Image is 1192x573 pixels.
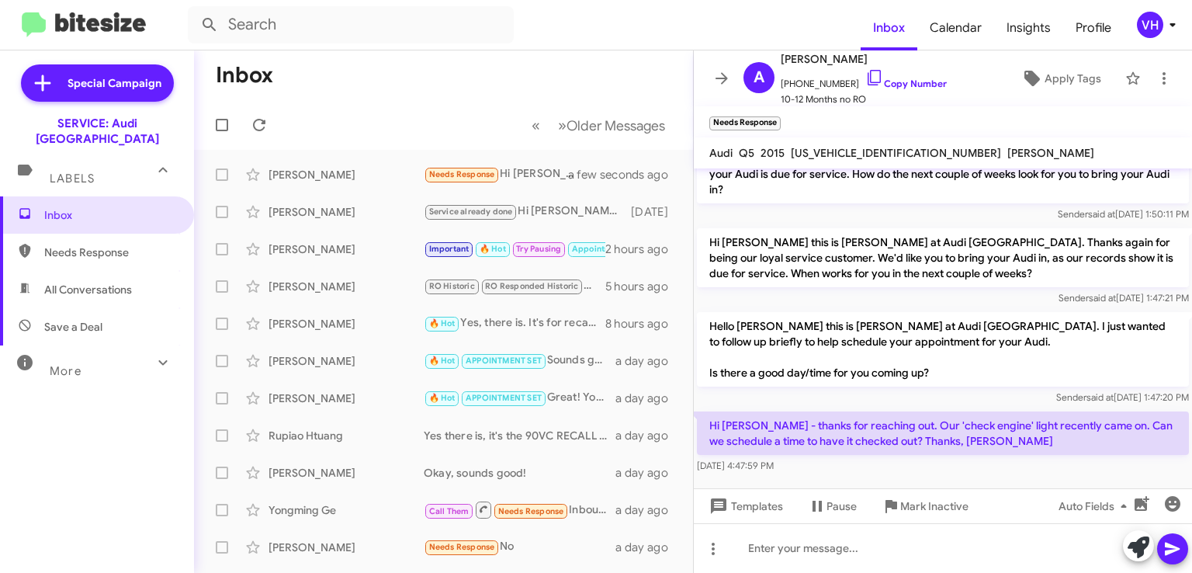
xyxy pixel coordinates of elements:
[68,75,161,91] span: Special Campaign
[429,542,495,552] span: Needs Response
[615,465,681,481] div: a day ago
[1046,492,1145,520] button: Auto Fields
[480,244,506,254] span: 🔥 Hot
[424,389,615,407] div: Great! You're all set for [DATE] at 2pm. See you then!
[429,506,470,516] span: Call Them
[605,316,681,332] div: 8 hours ago
[269,241,424,257] div: [PERSON_NAME]
[188,6,514,43] input: Search
[861,5,917,50] a: Inbox
[697,412,1189,455] p: Hi [PERSON_NAME] - thanks for reaching out. Our 'check engine' light recently came on. Can we sch...
[429,207,513,217] span: Service already done
[795,492,869,520] button: Pause
[485,281,578,291] span: RO Responded Historic
[697,228,1189,287] p: Hi [PERSON_NAME] this is [PERSON_NAME] at Audi [GEOGRAPHIC_DATA]. Thanks again for being our loya...
[44,319,102,335] span: Save a Deal
[754,65,764,90] span: A
[1056,391,1189,403] span: Sender [DATE] 1:47:20 PM
[269,391,424,406] div: [PERSON_NAME]
[44,207,176,223] span: Inbox
[466,393,542,403] span: APPOINTMENT SET
[424,165,587,183] div: Hi [PERSON_NAME] - thanks for reaching out. Our 'check engine' light recently came on. Can we sch...
[826,492,857,520] span: Pause
[429,281,475,291] span: RO Historic
[1058,208,1189,220] span: Sender [DATE] 1:50:11 PM
[269,279,424,294] div: [PERSON_NAME]
[917,5,994,50] a: Calendar
[791,146,1001,160] span: [US_VEHICLE_IDENTIFICATION_NUMBER]
[615,502,681,518] div: a day ago
[549,109,674,141] button: Next
[781,68,947,92] span: [PHONE_NUMBER]
[44,245,176,260] span: Needs Response
[429,318,456,328] span: 🔥 Hot
[781,50,947,68] span: [PERSON_NAME]
[567,117,665,134] span: Older Messages
[429,169,495,179] span: Needs Response
[523,109,674,141] nav: Page navigation example
[522,109,549,141] button: Previous
[1088,208,1115,220] span: said at
[615,353,681,369] div: a day ago
[44,282,132,297] span: All Conversations
[706,492,783,520] span: Templates
[269,204,424,220] div: [PERSON_NAME]
[424,428,615,443] div: Yes there is, it's the 90VC RECALL - Virtual Cockpit Instrument Cluster.
[269,353,424,369] div: [PERSON_NAME]
[516,244,561,254] span: Try Pausing
[429,356,456,366] span: 🔥 Hot
[269,502,424,518] div: Yongming Ge
[1059,492,1133,520] span: Auto Fields
[697,312,1189,387] p: Hello [PERSON_NAME] this is [PERSON_NAME] at Audi [GEOGRAPHIC_DATA]. I just wanted to follow up b...
[424,465,615,481] div: Okay, sounds good!
[605,241,681,257] div: 2 hours ago
[498,506,564,516] span: Needs Response
[1045,64,1101,92] span: Apply Tags
[21,64,174,102] a: Special Campaign
[558,116,567,135] span: »
[697,460,774,471] span: [DATE] 4:47:59 PM
[587,167,681,182] div: a few seconds ago
[1063,5,1124,50] a: Profile
[781,92,947,107] span: 10-12 Months no RO
[269,540,424,555] div: [PERSON_NAME]
[1086,391,1114,403] span: said at
[761,146,785,160] span: 2015
[615,391,681,406] div: a day ago
[429,393,456,403] span: 🔥 Hot
[1003,64,1117,92] button: Apply Tags
[694,492,795,520] button: Templates
[1089,292,1116,304] span: said at
[869,492,981,520] button: Mark Inactive
[50,364,81,378] span: More
[709,116,781,130] small: Needs Response
[709,146,733,160] span: Audi
[994,5,1063,50] a: Insights
[697,144,1189,203] p: Hi [PERSON_NAME] it's [PERSON_NAME] at [GEOGRAPHIC_DATA] here. We're showing that your Audi is du...
[900,492,968,520] span: Mark Inactive
[269,167,424,182] div: [PERSON_NAME]
[50,172,95,186] span: Labels
[865,78,947,89] a: Copy Number
[269,428,424,443] div: Rupiao Htuang
[615,540,681,555] div: a day ago
[631,204,681,220] div: [DATE]
[269,316,424,332] div: [PERSON_NAME]
[424,538,615,556] div: No
[216,63,273,88] h1: Inbox
[615,428,681,443] div: a day ago
[424,352,615,370] div: Sounds good. Thanks!
[1124,12,1175,38] button: VH
[1137,12,1163,38] div: VH
[605,279,681,294] div: 5 hours ago
[1059,292,1189,304] span: Sender [DATE] 1:47:21 PM
[424,240,605,258] div: First, do you know your current mileage or an estimate of it? So I can look up which service main...
[739,146,754,160] span: Q5
[429,244,470,254] span: Important
[424,314,605,332] div: Yes, there is. It's for recall code: 93R3 SERV_ACT - Compact/Portable Charging System Cable (220V...
[466,356,542,366] span: APPOINTMENT SET
[572,244,640,254] span: Appointment Set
